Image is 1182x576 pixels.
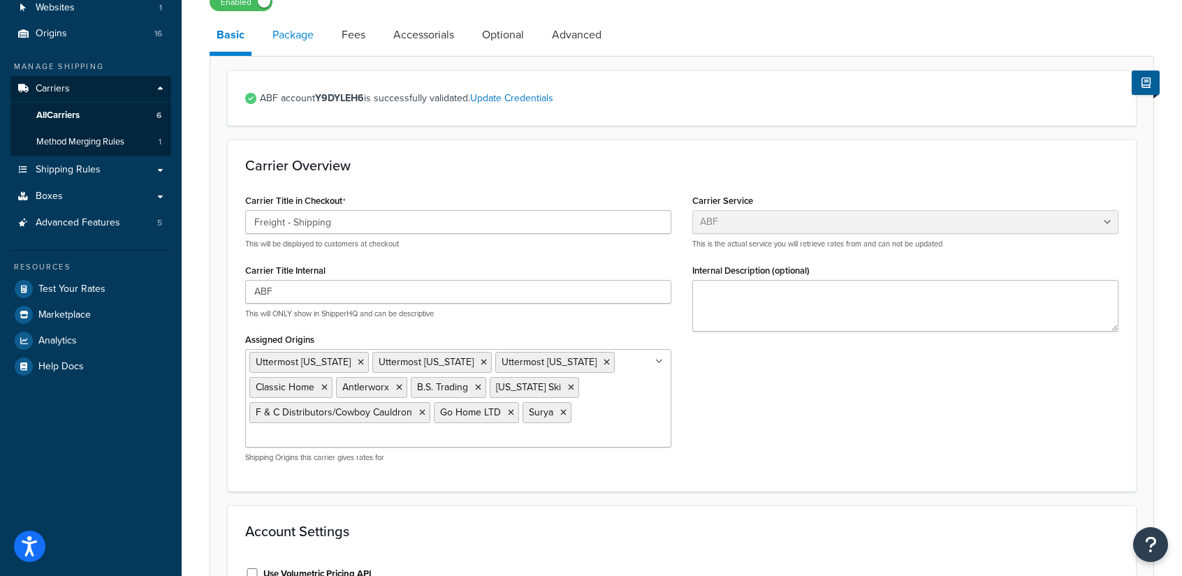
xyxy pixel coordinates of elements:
[38,335,77,347] span: Analytics
[1132,71,1160,95] button: Show Help Docs
[159,2,162,14] span: 1
[10,276,171,302] a: Test Your Rates
[10,184,171,209] a: Boxes
[36,164,101,176] span: Shipping Rules
[245,239,671,249] p: This will be displayed to customers at checkout
[10,21,171,47] a: Origins16
[386,18,461,52] a: Accessorials
[692,265,810,276] label: Internal Description (optional)
[157,217,162,229] span: 5
[1133,527,1168,562] button: Open Resource Center
[256,355,351,369] span: Uttermost [US_STATE]
[379,355,474,369] span: Uttermost [US_STATE]
[10,210,171,236] a: Advanced Features5
[245,452,671,463] p: Shipping Origins this carrier gives rates for
[245,309,671,319] p: This will ONLY show in ShipperHQ and can be descriptive
[36,2,75,14] span: Websites
[38,283,105,295] span: Test Your Rates
[10,302,171,327] a: Marketplace
[36,217,120,229] span: Advanced Features
[342,380,389,394] span: Antlerworx
[256,405,412,420] span: F & C Distributors/Cowboy Cauldron
[10,354,171,379] a: Help Docs
[10,76,171,156] li: Carriers
[245,158,1118,173] h3: Carrier Overview
[260,89,1118,108] span: ABF account is successfully validated.
[245,195,346,207] label: Carrier Title in Checkout
[335,18,372,52] a: Fees
[36,83,70,95] span: Carriers
[10,328,171,353] a: Analytics
[692,195,753,206] label: Carrier Service
[10,61,171,73] div: Manage Shipping
[10,129,171,155] a: Method Merging Rules1
[529,405,553,420] span: Surya
[10,157,171,183] a: Shipping Rules
[154,28,162,40] span: 16
[496,380,561,394] span: [US_STATE] Ski
[156,110,161,121] span: 6
[475,18,531,52] a: Optional
[10,21,171,47] li: Origins
[10,76,171,102] a: Carriers
[38,361,84,373] span: Help Docs
[417,380,468,394] span: B.S. Trading
[470,91,553,105] a: Update Credentials
[159,136,161,148] span: 1
[36,28,67,40] span: Origins
[256,380,314,394] span: Classic Home
[38,309,91,321] span: Marketplace
[10,129,171,155] li: Method Merging Rules
[245,524,1118,539] h3: Account Settings
[545,18,608,52] a: Advanced
[440,405,501,420] span: Go Home LTD
[245,334,314,345] label: Assigned Origins
[692,239,1118,249] p: This is the actual service you will retrieve rates from and can not be updated
[245,265,326,276] label: Carrier Title Internal
[210,18,251,56] a: Basic
[10,210,171,236] li: Advanced Features
[36,110,80,121] span: All Carriers
[315,91,364,105] strong: Y9DYLEH6
[10,103,171,128] a: AllCarriers6
[36,191,63,202] span: Boxes
[265,18,321,52] a: Package
[502,355,597,369] span: Uttermost [US_STATE]
[10,261,171,273] div: Resources
[36,136,124,148] span: Method Merging Rules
